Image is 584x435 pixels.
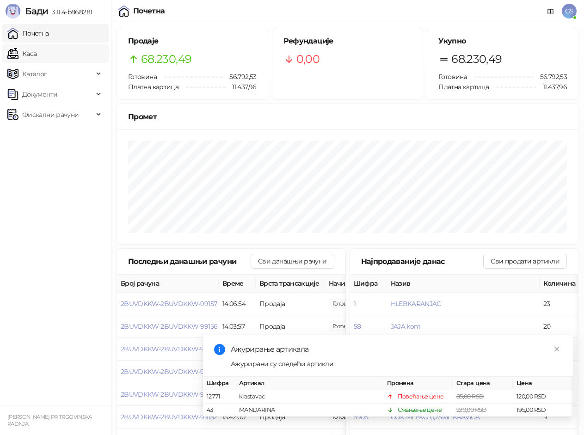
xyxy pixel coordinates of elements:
[256,275,325,293] th: Врста трансакције
[128,73,157,81] span: Готовина
[350,275,387,293] th: Шифра
[7,24,49,43] a: Почетна
[325,275,418,293] th: Начини плаћања
[361,256,484,267] div: Најпродаваније данас
[121,413,217,421] button: 2BUVDKKW-2BUVDKKW-99152
[552,344,562,354] a: Close
[256,315,325,338] td: Продаја
[553,346,560,352] span: close
[219,315,256,338] td: 14:03:57
[235,377,383,390] th: Артикал
[540,293,581,315] td: 23
[48,8,92,16] span: 3.11.4-b868281
[121,300,217,308] button: 2BUVDKKW-2BUVDKKW-99157
[543,4,558,18] a: Документација
[329,321,360,331] span: 62,00
[540,315,581,338] td: 20
[128,256,251,267] div: Последњи данашњи рачуни
[483,254,567,269] button: Сви продати артикли
[256,293,325,315] td: Продаја
[391,322,421,331] button: JAJA kom
[121,390,217,398] button: 2BUVDKKW-2BUVDKKW-99153
[391,300,441,308] button: HLEBKARANJAC
[536,82,567,92] span: 11.437,96
[219,293,256,315] td: 14:06:54
[7,414,92,427] small: [PERSON_NAME] PR TRGOVINSKA RADNJA
[214,344,225,355] span: info-circle
[296,50,320,68] span: 0,00
[22,105,79,124] span: Фискални рачуни
[438,83,489,91] span: Платна картица
[117,275,219,293] th: Број рачуна
[203,390,235,404] td: 12771
[235,404,383,417] td: MANDARINA
[128,83,178,91] span: Платна картица
[534,72,567,82] span: 56.792,53
[22,85,57,104] span: Документи
[438,73,467,81] span: Готовина
[513,390,573,404] td: 120,00 RSD
[398,405,442,415] div: Смањење цене
[513,377,573,390] th: Цена
[453,377,513,390] th: Стара цена
[235,390,383,404] td: krastavac
[383,377,453,390] th: Промена
[329,299,360,309] span: 812,00
[203,377,235,390] th: Шифра
[223,72,256,82] span: 56.792,53
[141,50,191,68] span: 68.230,49
[203,404,235,417] td: 43
[25,6,48,17] span: Бади
[128,36,257,47] h5: Продаје
[231,359,562,369] div: Ажурирани су следећи артикли:
[562,4,577,18] span: GS
[231,344,562,355] div: Ажурирање артикала
[121,322,217,331] button: 2BUVDKKW-2BUVDKKW-99156
[121,368,217,376] button: 2BUVDKKW-2BUVDKKW-99154
[354,300,356,308] button: 1
[456,406,487,413] span: 220,00 RSD
[226,82,256,92] span: 11.437,96
[438,36,567,47] h5: Укупно
[251,254,334,269] button: Сви данашњи рачуни
[121,345,217,353] button: 2BUVDKKW-2BUVDKKW-99155
[354,322,361,331] button: 58
[387,275,540,293] th: Назив
[398,392,444,401] div: Повећање цене
[7,44,37,63] a: Каса
[540,275,581,293] th: Количина
[451,50,502,68] span: 68.230,49
[133,7,165,15] div: Почетна
[456,393,484,400] span: 85,00 RSD
[283,36,412,47] h5: Рефундације
[513,404,573,417] td: 195,00 RSD
[219,275,256,293] th: Време
[6,4,20,18] img: Logo
[128,111,567,123] div: Промет
[22,65,47,83] span: Каталог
